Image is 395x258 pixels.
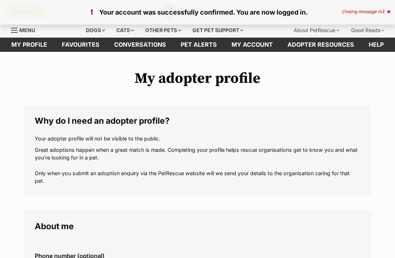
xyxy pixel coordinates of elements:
h1: My adopter profile [24,70,371,87]
p: Your adopter profile will not be visible to the public. [35,135,360,142]
div: Good Reads [346,23,390,38]
a: conversations [107,38,173,52]
a: Pet alerts [173,38,224,52]
fieldset: Why do I need an adopter profile? [24,105,371,196]
legend: Why do I need an adopter profile? [35,116,360,126]
div: Cats [111,23,139,38]
a: Menu [11,23,40,36]
div: Dogs [81,23,110,38]
p: Great adoptions happen when a great match is made. Completing your profile helps rescue organisat... [35,146,360,185]
div: Other pets [140,23,186,38]
a: Favourites [54,38,107,52]
span: Menu [19,27,35,33]
a: Help [361,38,391,52]
div: About PetRescue [289,23,345,38]
div: Get pet support [187,23,248,38]
a: My account [224,38,280,52]
legend: About me [35,222,360,231]
a: Adopter resources [280,38,361,52]
a: My profile [4,38,54,52]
